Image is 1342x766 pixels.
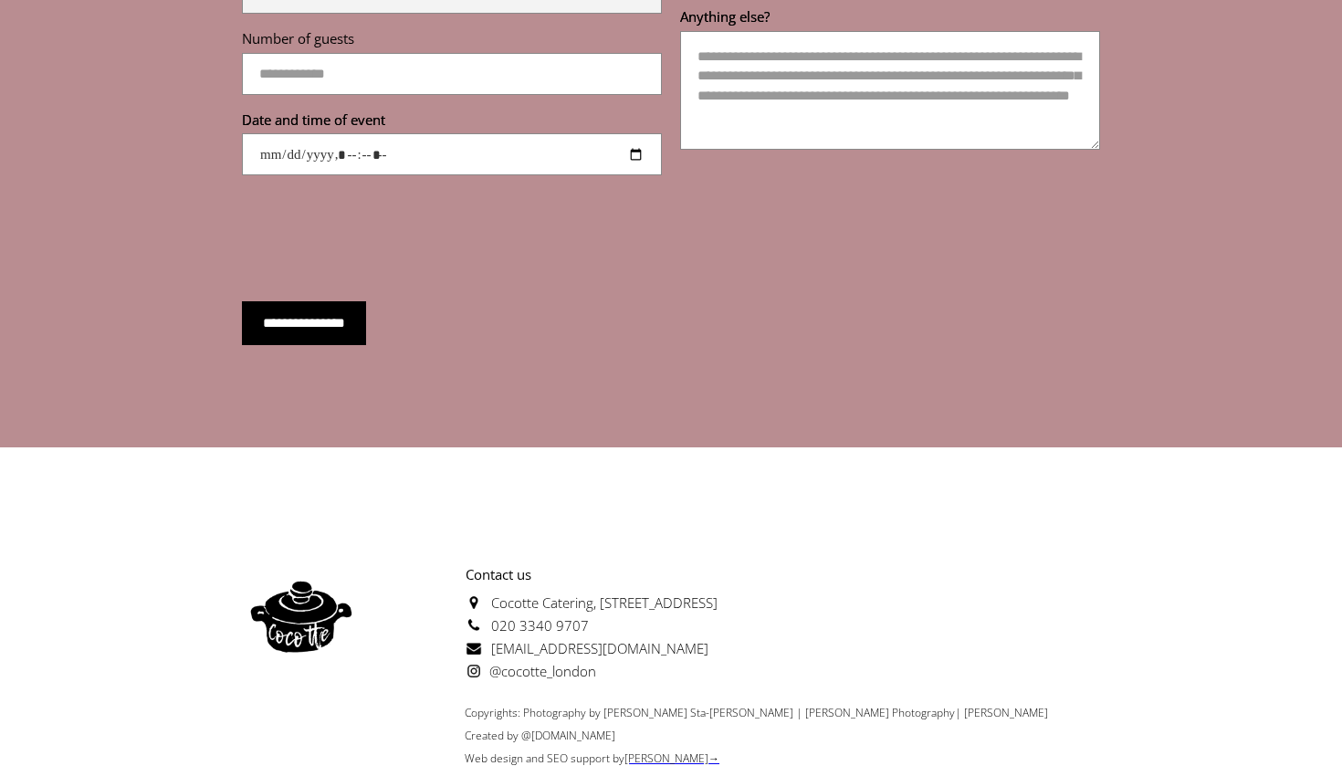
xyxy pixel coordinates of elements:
label: Anything else? [680,7,1100,31]
label: Date and time of event [242,110,662,134]
strong: Contact us [466,563,531,586]
span: Created by @[DOMAIN_NAME] [465,728,615,743]
a: [PERSON_NAME]→ [624,750,719,766]
a: 020 3340 9707 [466,616,589,635]
a: [EMAIL_ADDRESS][DOMAIN_NAME] [466,639,708,657]
iframe: reCAPTCHA [242,203,519,274]
a: Web design and SEO support by [465,750,624,766]
a: @cocotte_london [466,662,596,680]
label: Number of guests [242,29,662,53]
a: Cocotte Catering, [STREET_ADDRESS] [466,593,718,612]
